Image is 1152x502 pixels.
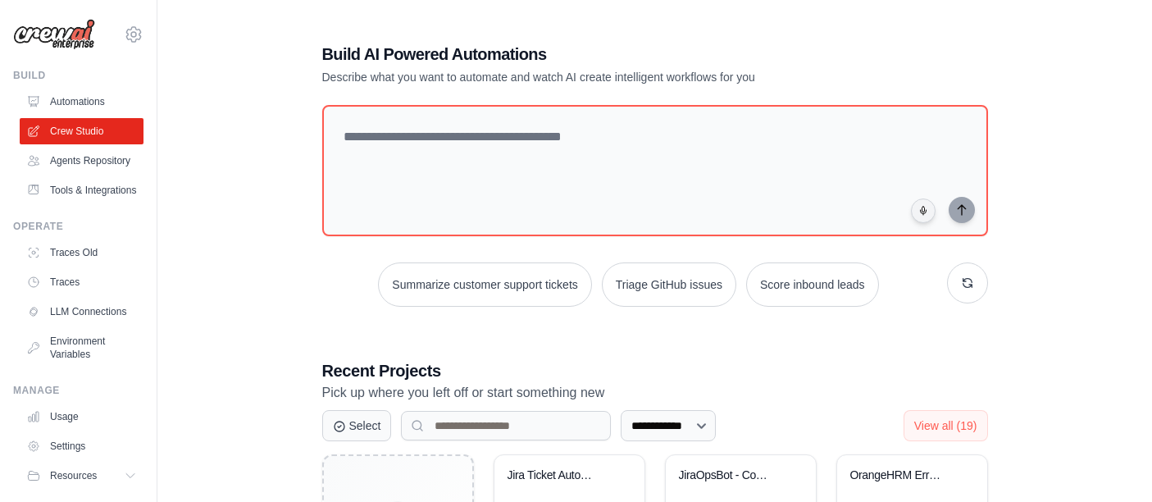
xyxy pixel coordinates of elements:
button: View all (19) [904,410,988,441]
a: Traces [20,269,143,295]
button: Click to speak your automation idea [911,199,936,223]
button: Triage GitHub issues [602,262,736,307]
a: Traces Old [20,240,143,266]
button: Resources [20,463,143,489]
button: Select [322,410,392,441]
div: Manage [13,384,143,397]
button: Get new suggestions [947,262,988,303]
a: Automations [20,89,143,115]
a: Crew Studio [20,118,143,144]
span: View all (19) [914,419,977,432]
h3: Recent Projects [322,359,988,382]
a: Agents Repository [20,148,143,174]
div: Operate [13,220,143,233]
a: Usage [20,404,143,430]
button: Score inbound leads [746,262,879,307]
button: Summarize customer support tickets [378,262,591,307]
div: OrangeHRM ErrorHandled Crew [850,468,949,483]
a: LLM Connections [20,299,143,325]
div: Build [13,69,143,82]
a: Settings [20,433,143,459]
div: JiraOpsBot - Coppel Project Management [679,468,778,483]
h1: Build AI Powered Automations [322,43,873,66]
p: Describe what you want to automate and watch AI create intelligent workflows for you [322,69,873,85]
img: Logo [13,19,95,50]
span: Resources [50,469,97,482]
div: Jira Ticket Automation [508,468,607,483]
a: Environment Variables [20,328,143,367]
p: Pick up where you left off or start something new [322,382,988,404]
a: Tools & Integrations [20,177,143,203]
